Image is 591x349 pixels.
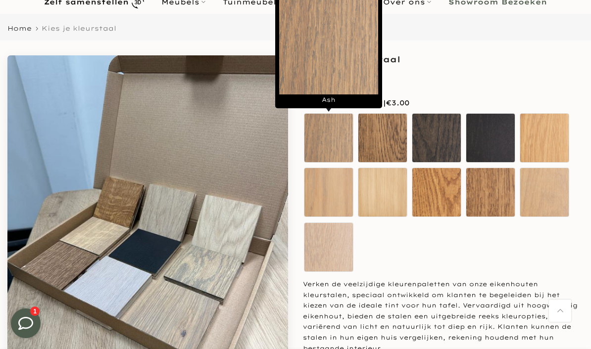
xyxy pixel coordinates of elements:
[383,98,409,107] span: |
[1,299,50,348] iframe: toggle-frame
[42,24,116,32] span: Kies je kleurstaal
[7,25,32,32] a: Home
[549,300,571,322] a: Terug naar boven
[303,55,584,63] h1: Kies je kleurstaal
[386,98,409,107] span: €3.00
